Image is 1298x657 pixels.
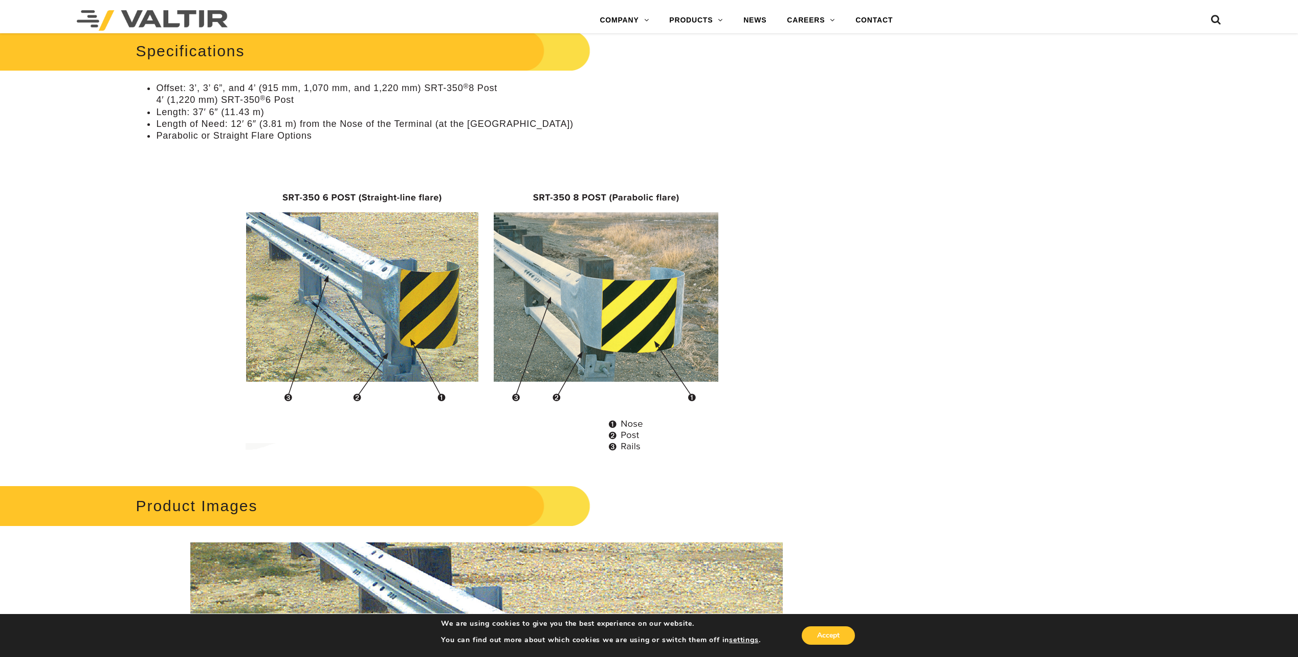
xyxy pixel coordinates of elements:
p: We are using cookies to give you the best experience on our website. [441,619,760,628]
a: CAREERS [777,10,845,31]
a: CONTACT [845,10,903,31]
button: Accept [802,626,855,645]
li: Length of Need: 12′ 6″ (3.81 m) from the Nose of the Terminal (at the [GEOGRAPHIC_DATA]) [156,118,838,130]
li: Parabolic or Straight Flare Options [156,130,838,142]
a: COMPANY [589,10,659,31]
p: You can find out more about which cookies we are using or switch them off in . [441,636,760,645]
li: Offset: 3’, 3’ 6”, and 4’ (915 mm, 1,070 mm, and 1,220 mm) SRT-350 8 Post 4′ (1,220 mm) SRT-350 6... [156,82,838,106]
sup: ® [463,82,469,90]
sup: ® [260,94,266,102]
li: Length: 37′ 6″ (11.43 m) [156,106,838,118]
img: Valtir [77,10,228,31]
button: settings [729,636,758,645]
a: NEWS [733,10,777,31]
a: PRODUCTS [659,10,733,31]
